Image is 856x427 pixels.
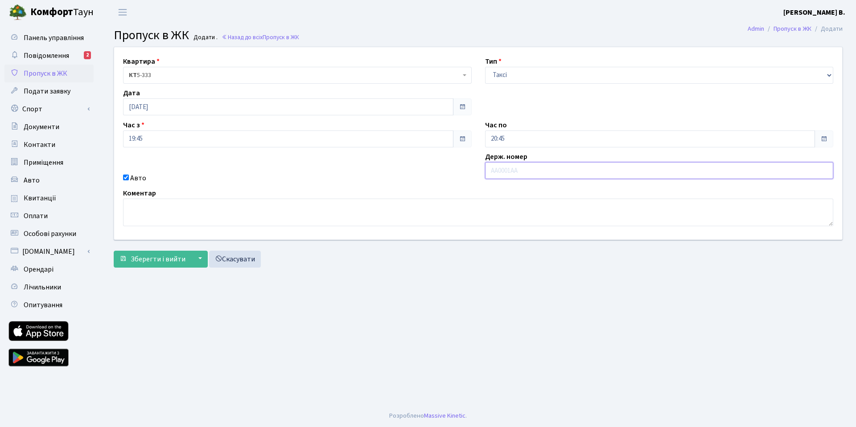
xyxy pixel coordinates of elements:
[209,251,261,268] a: Скасувати
[130,173,146,183] label: Авто
[4,136,94,154] a: Контакти
[129,71,137,80] b: КТ
[4,29,94,47] a: Панель управління
[114,251,191,268] button: Зберегти і вийти
[424,411,465,420] a: Massive Kinetic
[4,100,94,118] a: Спорт
[4,82,94,100] a: Подати заявку
[4,65,94,82] a: Пропуск в ЖК
[30,5,94,20] span: Таун
[123,188,156,199] label: Коментар
[4,171,94,189] a: Авто
[485,162,834,179] input: AA0001AA
[24,51,69,61] span: Повідомлення
[783,7,845,18] a: [PERSON_NAME] В.
[30,5,73,19] b: Комфорт
[24,122,59,132] span: Документи
[24,229,76,239] span: Особові рахунки
[4,47,94,65] a: Повідомлення2
[111,5,134,20] button: Переключити навігацію
[192,34,218,41] small: Додати .
[123,120,144,130] label: Час з
[84,51,91,59] div: 2
[24,264,53,274] span: Орендарі
[4,243,94,260] a: [DOMAIN_NAME]
[131,254,185,264] span: Зберегти і вийти
[774,24,811,33] a: Пропуск в ЖК
[4,118,94,136] a: Документи
[24,175,40,185] span: Авто
[114,26,189,44] span: Пропуск в ЖК
[4,154,94,171] a: Приміщення
[222,33,299,41] a: Назад до всіхПропуск в ЖК
[123,67,472,84] span: <b>КТ</b>&nbsp;&nbsp;&nbsp;&nbsp;5-333
[811,24,843,34] li: Додати
[748,24,764,33] a: Admin
[24,300,62,310] span: Опитування
[24,86,70,96] span: Подати заявку
[4,225,94,243] a: Особові рахунки
[4,189,94,207] a: Квитанції
[24,282,61,292] span: Лічильники
[123,88,140,98] label: Дата
[4,207,94,225] a: Оплати
[24,69,67,78] span: Пропуск в ЖК
[24,211,48,221] span: Оплати
[24,193,56,203] span: Квитанції
[123,56,160,67] label: Квартира
[4,278,94,296] a: Лічильники
[485,56,502,67] label: Тип
[263,33,299,41] span: Пропуск в ЖК
[4,296,94,314] a: Опитування
[24,140,55,150] span: Контакти
[783,8,845,17] b: [PERSON_NAME] В.
[9,4,27,21] img: logo.png
[129,71,461,80] span: <b>КТ</b>&nbsp;&nbsp;&nbsp;&nbsp;5-333
[485,151,527,162] label: Держ. номер
[485,120,507,130] label: Час по
[4,260,94,278] a: Орендарі
[389,411,467,421] div: Розроблено .
[24,158,63,167] span: Приміщення
[734,20,856,38] nav: breadcrumb
[24,33,84,43] span: Панель управління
